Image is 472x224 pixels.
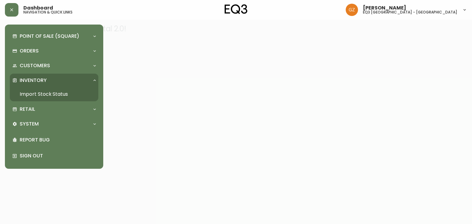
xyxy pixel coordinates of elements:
h5: eq3 [GEOGRAPHIC_DATA] - [GEOGRAPHIC_DATA] [363,10,457,14]
span: Dashboard [23,6,53,10]
p: Retail [20,106,35,113]
div: Point of Sale (Square) [10,29,98,43]
div: Customers [10,59,98,72]
span: [PERSON_NAME] [363,6,406,10]
p: Inventory [20,77,47,84]
a: Import Stock Status [10,87,98,101]
p: Customers [20,62,50,69]
p: Orders [20,48,39,54]
p: Report Bug [20,137,96,143]
h5: navigation & quick links [23,10,73,14]
div: System [10,117,98,131]
p: Point of Sale (Square) [20,33,79,40]
div: Orders [10,44,98,58]
div: Retail [10,102,98,116]
img: 78875dbee59462ec7ba26e296000f7de [346,4,358,16]
p: Sign Out [20,153,96,159]
div: Sign Out [10,148,98,164]
div: Report Bug [10,132,98,148]
img: logo [225,4,247,14]
p: System [20,121,39,127]
div: Inventory [10,74,98,87]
